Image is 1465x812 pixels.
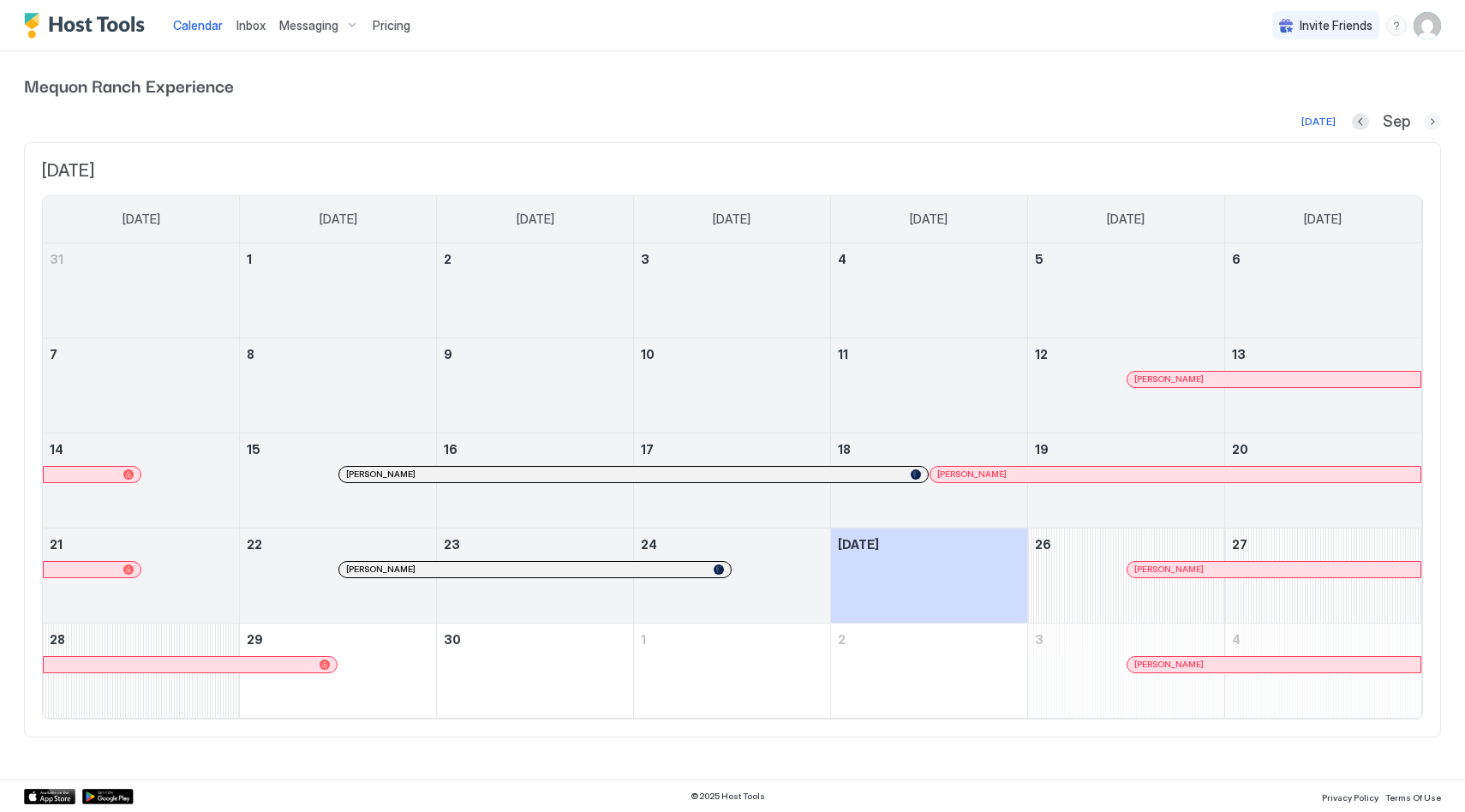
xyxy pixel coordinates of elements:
a: September 30, 2025 [437,624,633,655]
div: User profile [1414,12,1441,39]
a: September 3, 2025 [634,243,830,275]
a: Inbox [236,16,266,34]
a: August 31, 2025 [43,243,239,275]
div: [PERSON_NAME] [1134,373,1414,385]
td: September 24, 2025 [634,528,831,623]
td: September 17, 2025 [634,433,831,528]
span: 10 [641,347,655,361]
span: 22 [247,537,262,552]
td: September 13, 2025 [1224,337,1421,433]
a: September 5, 2025 [1028,243,1224,275]
a: September 8, 2025 [240,338,436,370]
span: 1 [641,632,646,647]
a: Calendar [173,16,223,34]
a: App Store [24,789,75,804]
span: 7 [50,347,57,361]
button: Next month [1424,113,1441,130]
span: Messaging [279,18,338,33]
span: 20 [1232,442,1248,457]
td: September 4, 2025 [830,243,1027,338]
span: Privacy Policy [1322,792,1378,803]
a: September 18, 2025 [831,433,1027,465]
span: 2 [444,252,451,266]
td: September 30, 2025 [437,623,634,718]
span: 4 [1232,632,1241,647]
a: September 25, 2025 [831,528,1027,560]
span: 12 [1035,347,1048,361]
a: September 21, 2025 [43,528,239,560]
span: 9 [444,347,452,361]
a: September 28, 2025 [43,624,239,655]
td: October 4, 2025 [1224,623,1421,718]
a: September 1, 2025 [240,243,436,275]
td: September 6, 2025 [1224,243,1421,338]
span: 26 [1035,537,1051,552]
a: September 9, 2025 [437,338,633,370]
span: 16 [444,442,457,457]
span: [DATE] [320,212,357,227]
div: [DATE] [1301,114,1336,129]
span: 4 [838,252,846,266]
a: Google Play Store [82,789,134,804]
a: Terms Of Use [1385,787,1441,805]
a: September 13, 2025 [1225,338,1421,370]
span: 27 [1232,537,1247,552]
td: October 1, 2025 [634,623,831,718]
div: [PERSON_NAME] [346,564,724,575]
span: 21 [50,537,63,552]
td: October 3, 2025 [1027,623,1224,718]
a: September 27, 2025 [1225,528,1421,560]
span: 17 [641,442,654,457]
a: September 12, 2025 [1028,338,1224,370]
a: September 2, 2025 [437,243,633,275]
a: Saturday [1287,196,1359,242]
span: Mequon Ranch Experience [24,72,1441,98]
span: 3 [641,252,649,266]
div: [PERSON_NAME] [1134,564,1414,575]
span: 14 [50,442,63,457]
td: September 27, 2025 [1224,528,1421,623]
a: October 3, 2025 [1028,624,1224,655]
td: September 22, 2025 [240,528,437,623]
span: [PERSON_NAME] [1134,659,1204,670]
span: 30 [444,632,461,647]
span: 15 [247,442,260,457]
a: September 6, 2025 [1225,243,1421,275]
a: October 4, 2025 [1225,624,1421,655]
a: September 17, 2025 [634,433,830,465]
span: 23 [444,537,460,552]
span: 5 [1035,252,1043,266]
a: Monday [302,196,374,242]
span: Calendar [173,18,223,33]
span: [DATE] [838,537,879,552]
a: Host Tools Logo [24,13,152,39]
td: September 26, 2025 [1027,528,1224,623]
a: September 29, 2025 [240,624,436,655]
a: September 19, 2025 [1028,433,1224,465]
a: September 24, 2025 [634,528,830,560]
span: 28 [50,632,65,647]
span: 13 [1232,347,1246,361]
div: menu [1386,15,1407,36]
a: October 1, 2025 [634,624,830,655]
td: September 18, 2025 [830,433,1027,528]
a: September 4, 2025 [831,243,1027,275]
div: [PERSON_NAME] [937,469,1414,480]
span: [DATE] [42,160,1423,182]
td: September 1, 2025 [240,243,437,338]
a: September 11, 2025 [831,338,1027,370]
a: September 10, 2025 [634,338,830,370]
span: Invite Friends [1300,18,1372,33]
span: [PERSON_NAME] [346,564,416,575]
span: 24 [641,537,657,552]
span: [DATE] [517,212,554,227]
td: September 11, 2025 [830,337,1027,433]
span: [DATE] [123,212,160,227]
a: Wednesday [696,196,768,242]
span: 18 [838,442,851,457]
span: 19 [1035,442,1049,457]
span: [DATE] [713,212,750,227]
td: September 7, 2025 [43,337,240,433]
span: 1 [247,252,252,266]
a: September 23, 2025 [437,528,633,560]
